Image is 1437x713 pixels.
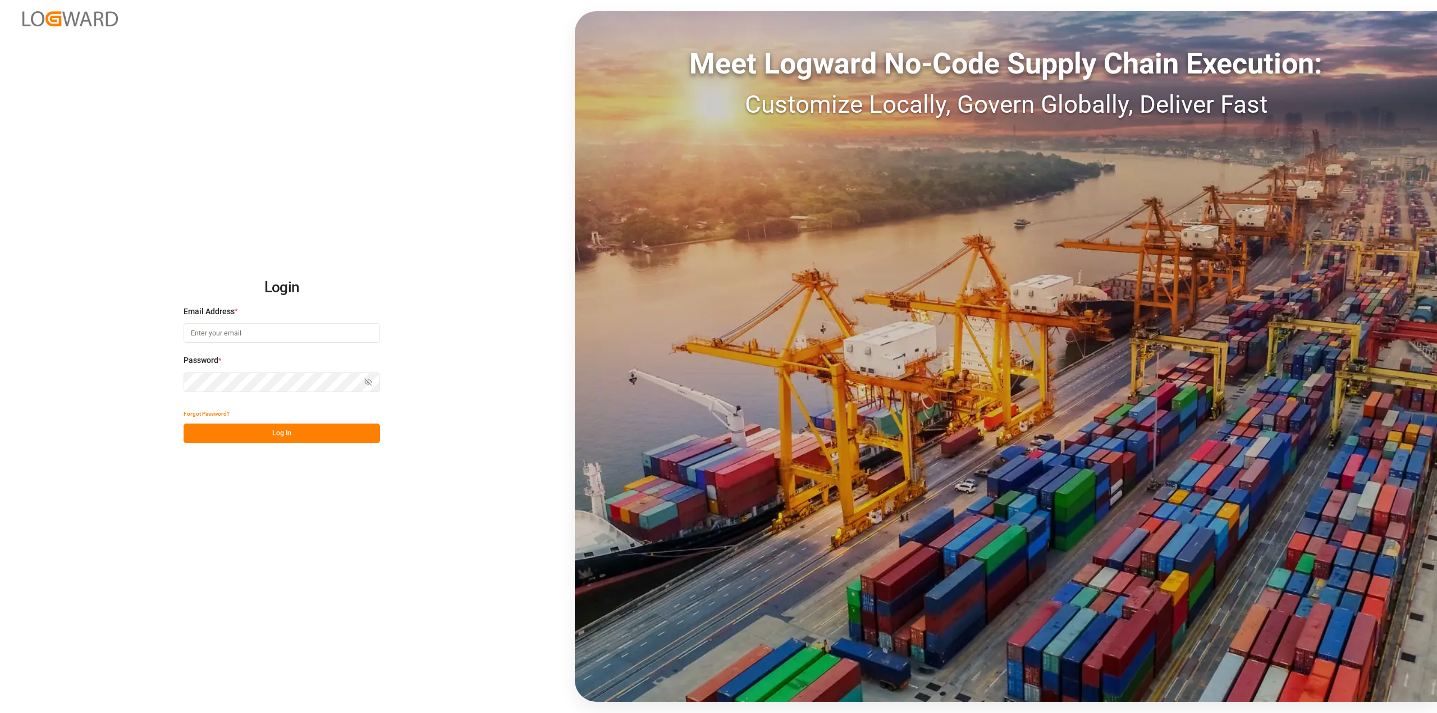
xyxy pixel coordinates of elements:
button: Forgot Password? [184,404,230,424]
button: Log In [184,424,380,443]
div: Meet Logward No-Code Supply Chain Execution: [575,42,1437,86]
span: Email Address [184,306,235,318]
img: Logward_new_orange.png [22,11,118,26]
span: Password [184,355,218,366]
input: Enter your email [184,323,380,343]
h2: Login [184,270,380,306]
div: Customize Locally, Govern Globally, Deliver Fast [575,86,1437,123]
